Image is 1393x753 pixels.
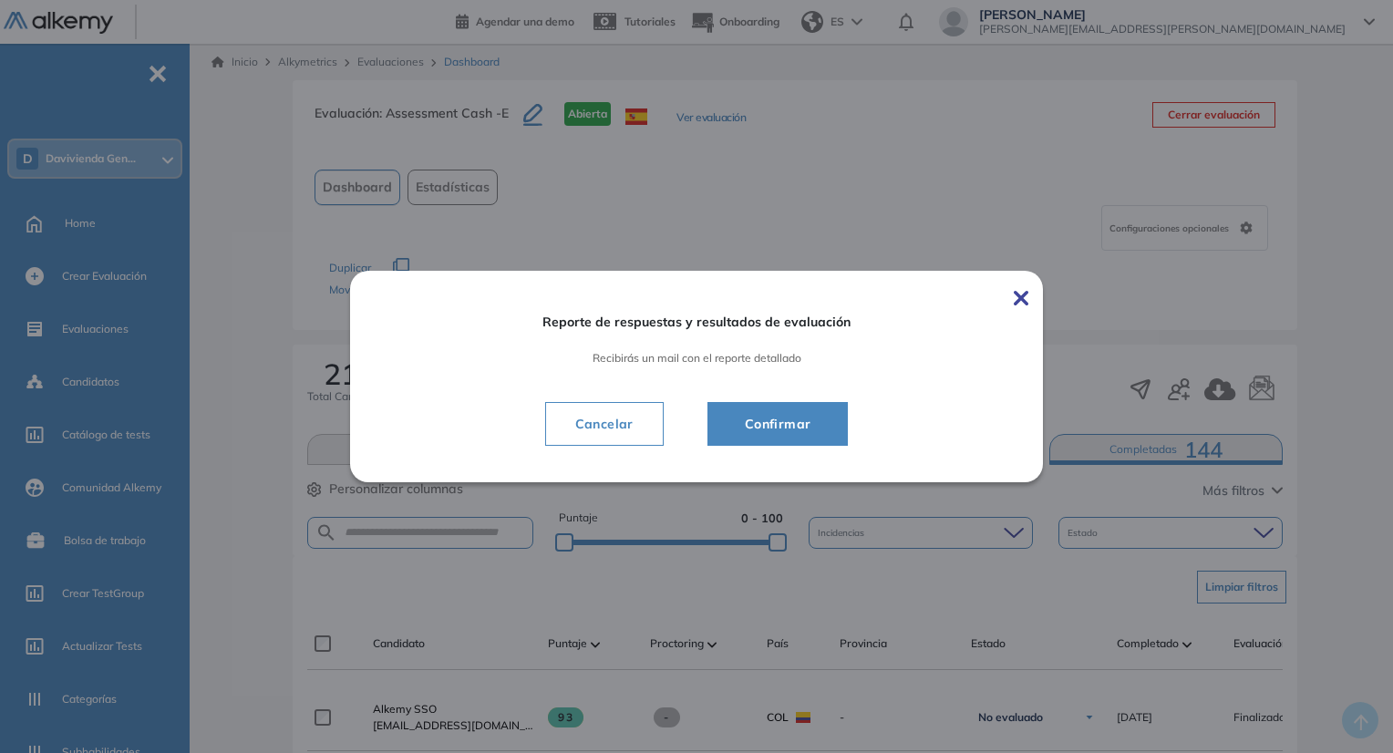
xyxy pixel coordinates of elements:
[545,402,664,446] button: Cancelar
[1014,291,1028,305] img: Cerrar
[593,351,801,365] span: Recibirás un mail con el reporte detallado
[542,314,851,330] span: Reporte de respuestas y resultados de evaluación
[561,413,648,435] span: Cancelar
[707,402,849,446] button: Confirmar
[730,413,826,435] span: Confirmar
